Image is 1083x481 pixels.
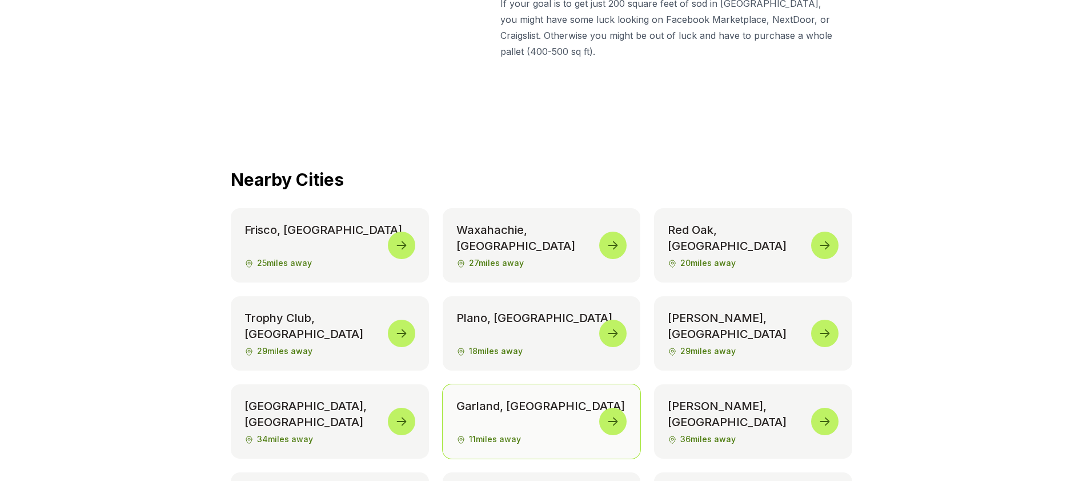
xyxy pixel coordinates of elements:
span: 29 miles away [244,345,415,357]
span: 34 miles away [244,434,415,445]
strong: Trophy Club , [GEOGRAPHIC_DATA] [244,310,415,342]
strong: Frisco , [GEOGRAPHIC_DATA] [244,222,415,238]
a: Red Oak, [GEOGRAPHIC_DATA]20miles away [654,208,852,283]
a: Garland, [GEOGRAPHIC_DATA]11miles away [443,384,641,459]
strong: [GEOGRAPHIC_DATA] , [GEOGRAPHIC_DATA] [244,398,415,430]
strong: Garland , [GEOGRAPHIC_DATA] [456,398,627,414]
strong: Waxahachie , [GEOGRAPHIC_DATA] [456,222,627,254]
h2: Nearby Cities [231,169,852,190]
a: [PERSON_NAME], [GEOGRAPHIC_DATA]36miles away [654,384,852,459]
a: Trophy Club, [GEOGRAPHIC_DATA]29miles away [231,296,429,371]
span: 20 miles away [668,257,839,269]
a: [GEOGRAPHIC_DATA], [GEOGRAPHIC_DATA]34miles away [231,384,429,459]
a: [PERSON_NAME], [GEOGRAPHIC_DATA]29miles away [654,296,852,371]
a: Plano, [GEOGRAPHIC_DATA]18miles away [443,296,641,371]
span: 27 miles away [456,257,627,269]
a: Frisco, [GEOGRAPHIC_DATA]25miles away [231,208,429,283]
a: Waxahachie, [GEOGRAPHIC_DATA]27miles away [443,208,641,283]
span: 29 miles away [668,345,839,357]
strong: Red Oak , [GEOGRAPHIC_DATA] [668,222,839,254]
strong: [PERSON_NAME] , [GEOGRAPHIC_DATA] [668,310,839,342]
span: 36 miles away [668,434,839,445]
strong: [PERSON_NAME] , [GEOGRAPHIC_DATA] [668,398,839,430]
span: 25 miles away [244,257,415,269]
span: 18 miles away [456,345,627,357]
span: 11 miles away [456,434,627,445]
strong: Plano , [GEOGRAPHIC_DATA] [456,310,627,326]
